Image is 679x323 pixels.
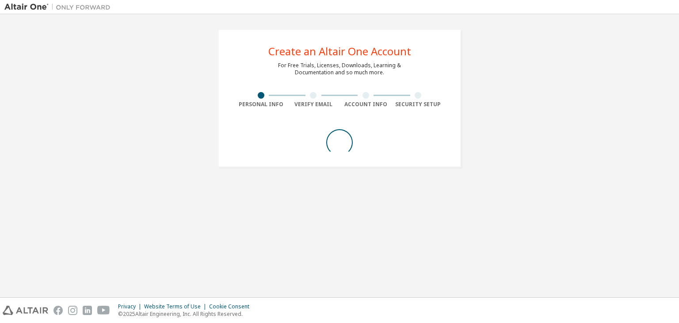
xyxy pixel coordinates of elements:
div: Personal Info [235,101,287,108]
img: instagram.svg [68,306,77,315]
div: Create an Altair One Account [268,46,411,57]
img: youtube.svg [97,306,110,315]
p: © 2025 Altair Engineering, Inc. All Rights Reserved. [118,310,255,318]
img: facebook.svg [53,306,63,315]
img: altair_logo.svg [3,306,48,315]
div: Account Info [339,101,392,108]
div: Privacy [118,303,144,310]
div: Verify Email [287,101,340,108]
div: Cookie Consent [209,303,255,310]
img: linkedin.svg [83,306,92,315]
div: Security Setup [392,101,445,108]
img: Altair One [4,3,115,12]
div: Website Terms of Use [144,303,209,310]
div: For Free Trials, Licenses, Downloads, Learning & Documentation and so much more. [278,62,401,76]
